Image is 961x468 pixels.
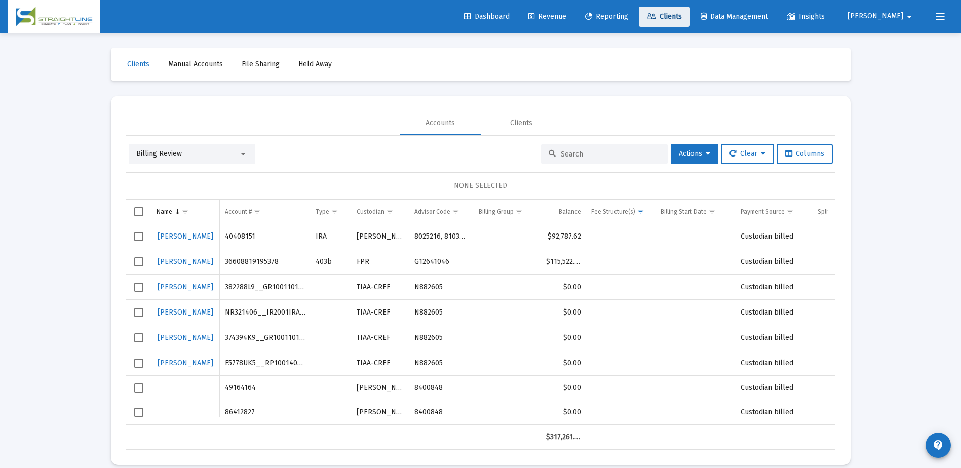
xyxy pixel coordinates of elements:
div: Select row [134,383,143,393]
div: Advisor Code [414,208,450,216]
td: Column Advisor Code [409,200,474,224]
span: Data Management [701,12,768,21]
span: Show filter options for column 'Type' [331,208,338,215]
td: 40408151 [220,224,311,249]
td: N882605 [409,300,474,325]
td: $115,522.09 [541,249,586,275]
span: Clients [127,60,149,68]
td: 86412827 [220,400,311,424]
div: Custodian billed [741,257,808,267]
td: 36608819195378 [220,249,311,275]
div: Data grid [126,200,835,450]
div: Splitter(s) [818,208,844,216]
td: [PERSON_NAME] [352,376,409,400]
td: 382288L9__GR1001101011 [220,275,311,300]
td: Column Fee Structure(s) [586,200,656,224]
td: Column Balance [541,200,586,224]
a: Reporting [577,7,636,27]
td: N882605 [409,325,474,350]
span: Show filter options for column 'Fee Structure(s)' [637,208,644,215]
td: IRA [311,224,352,249]
span: Show filter options for column 'Advisor Code' [452,208,459,215]
div: Select row [134,283,143,292]
div: Custodian billed [741,333,808,343]
span: Insights [787,12,825,21]
span: Show filter options for column 'Billing Start Date' [708,208,716,215]
div: Clients [510,118,532,128]
a: Clients [119,54,158,74]
mat-icon: contact_support [932,439,944,451]
div: Select row [134,308,143,317]
button: Columns [777,144,833,164]
mat-icon: arrow_drop_down [903,7,915,27]
td: $92,787.62 [541,224,586,249]
div: Select row [134,333,143,342]
td: [PERSON_NAME] [352,224,409,249]
td: [PERSON_NAME] [352,400,409,424]
div: Billing Start Date [661,208,707,216]
div: Custodian billed [741,358,808,368]
span: Billing Review [136,149,182,158]
div: NONE SELECTED [134,181,827,191]
a: Data Management [693,7,776,27]
span: [PERSON_NAME] [158,283,213,291]
span: Show filter options for column 'Account #' [253,208,261,215]
td: Column Type [311,200,352,224]
button: [PERSON_NAME] [157,280,214,294]
a: Manual Accounts [160,54,231,74]
td: 403b [311,249,352,275]
div: Account # [225,208,252,216]
td: 8025216, 8103308 [409,224,474,249]
td: Column Payment Source [736,200,813,224]
span: [PERSON_NAME] [158,359,213,367]
a: Clients [639,7,690,27]
a: Insights [779,7,833,27]
span: Manual Accounts [168,60,223,68]
td: N882605 [409,350,474,376]
button: Actions [671,144,718,164]
td: Column Splitter(s) [813,200,870,224]
button: [PERSON_NAME] [157,305,214,320]
span: Clear [729,149,765,158]
span: [PERSON_NAME] [848,12,903,21]
div: Custodian billed [741,407,808,417]
td: 374394K9__GR1001101010 [220,325,311,350]
td: 8400848 [409,376,474,400]
div: Custodian [357,208,385,216]
span: Reporting [585,12,628,21]
td: TIAA-CREF [352,275,409,300]
span: [PERSON_NAME] [158,232,213,241]
div: Select all [134,207,143,216]
div: Custodian billed [741,231,808,242]
td: 49164164 [220,376,311,400]
td: TIAA-CREF [352,300,409,325]
div: Custodian billed [741,282,808,292]
span: [PERSON_NAME] [158,333,213,342]
td: 8400848 [409,400,474,424]
a: File Sharing [234,54,288,74]
img: Dashboard [16,7,93,27]
td: Column Billing Group [474,200,541,224]
div: Name [157,208,172,216]
a: Revenue [520,7,574,27]
td: NR321406__IR2001IRA002 [220,300,311,325]
input: Search [561,150,660,159]
td: FPR [352,249,409,275]
span: Columns [785,149,824,158]
span: Show filter options for column 'Custodian' [386,208,394,215]
span: File Sharing [242,60,280,68]
td: TIAA-CREF [352,325,409,350]
div: Select row [134,408,143,417]
td: Column Account # [220,200,311,224]
button: [PERSON_NAME] [835,6,928,26]
a: Dashboard [456,7,518,27]
span: Show filter options for column 'Name' [181,208,189,215]
div: Payment Source [741,208,785,216]
div: Select row [134,359,143,368]
button: [PERSON_NAME] [157,229,214,244]
span: Show filter options for column 'Billing Group' [515,208,523,215]
td: $0.00 [541,350,586,376]
div: $317,261.54 [546,432,581,442]
span: Held Away [298,60,332,68]
span: [PERSON_NAME] [158,308,213,317]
